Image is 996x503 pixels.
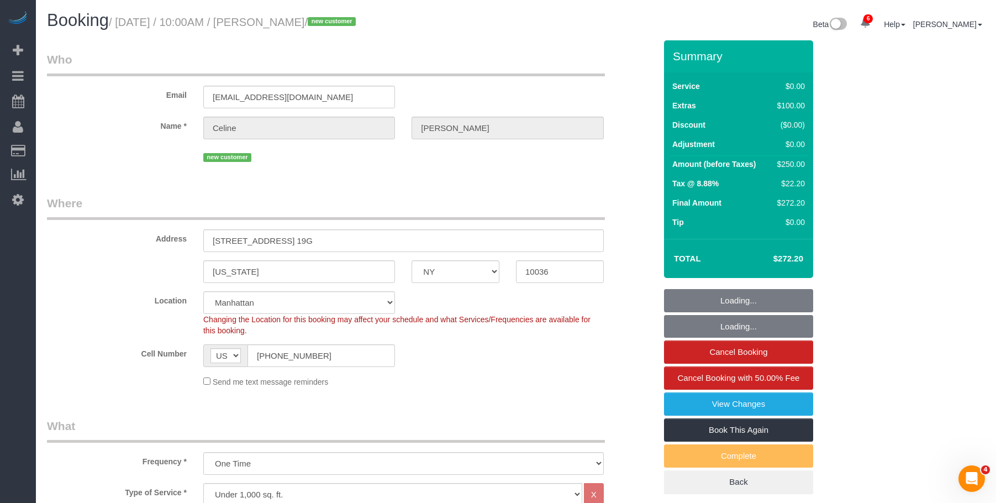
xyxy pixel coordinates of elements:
[664,418,813,442] a: Book This Again
[773,178,805,189] div: $22.20
[304,16,359,28] span: /
[39,344,195,359] label: Cell Number
[664,366,813,390] a: Cancel Booking with 50.00% Fee
[7,11,29,27] img: Automaid Logo
[672,197,721,208] label: Final Amount
[678,373,800,383] span: Cancel Booking with 50.00% Fee
[773,119,805,130] div: ($0.00)
[308,17,356,26] span: new customer
[813,20,847,29] a: Beta
[664,392,813,416] a: View Changes
[39,229,195,244] label: Address
[773,217,805,228] div: $0.00
[39,117,195,132] label: Name *
[773,197,805,208] div: $272.20
[664,470,813,494] a: Back
[740,254,803,264] h4: $272.20
[109,16,359,28] small: / [DATE] / 10:00AM / [PERSON_NAME]
[863,14,873,23] span: 6
[672,119,705,130] label: Discount
[412,117,603,139] input: Last Name
[981,465,990,474] span: 4
[203,86,395,108] input: Email
[672,159,756,170] label: Amount (before Taxes)
[203,117,395,139] input: First Name
[47,51,605,76] legend: Who
[203,153,251,162] span: new customer
[672,217,684,228] label: Tip
[672,178,719,189] label: Tax @ 8.88%
[516,260,604,283] input: Zip Code
[773,100,805,111] div: $100.00
[855,11,876,35] a: 6
[673,50,808,62] h3: Summary
[39,452,195,467] label: Frequency *
[913,20,982,29] a: [PERSON_NAME]
[773,159,805,170] div: $250.00
[203,260,395,283] input: City
[39,483,195,498] label: Type of Service *
[213,378,328,386] span: Send me text message reminders
[664,340,813,364] a: Cancel Booking
[47,11,109,30] span: Booking
[672,139,715,150] label: Adjustment
[773,81,805,92] div: $0.00
[958,465,985,492] iframe: Intercom live chat
[247,344,395,367] input: Cell Number
[47,195,605,220] legend: Where
[773,139,805,150] div: $0.00
[829,18,847,32] img: New interface
[672,100,696,111] label: Extras
[39,86,195,101] label: Email
[672,81,700,92] label: Service
[39,291,195,306] label: Location
[203,315,591,335] span: Changing the Location for this booking may affect your schedule and what Services/Frequencies are...
[47,418,605,443] legend: What
[674,254,701,263] strong: Total
[884,20,905,29] a: Help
